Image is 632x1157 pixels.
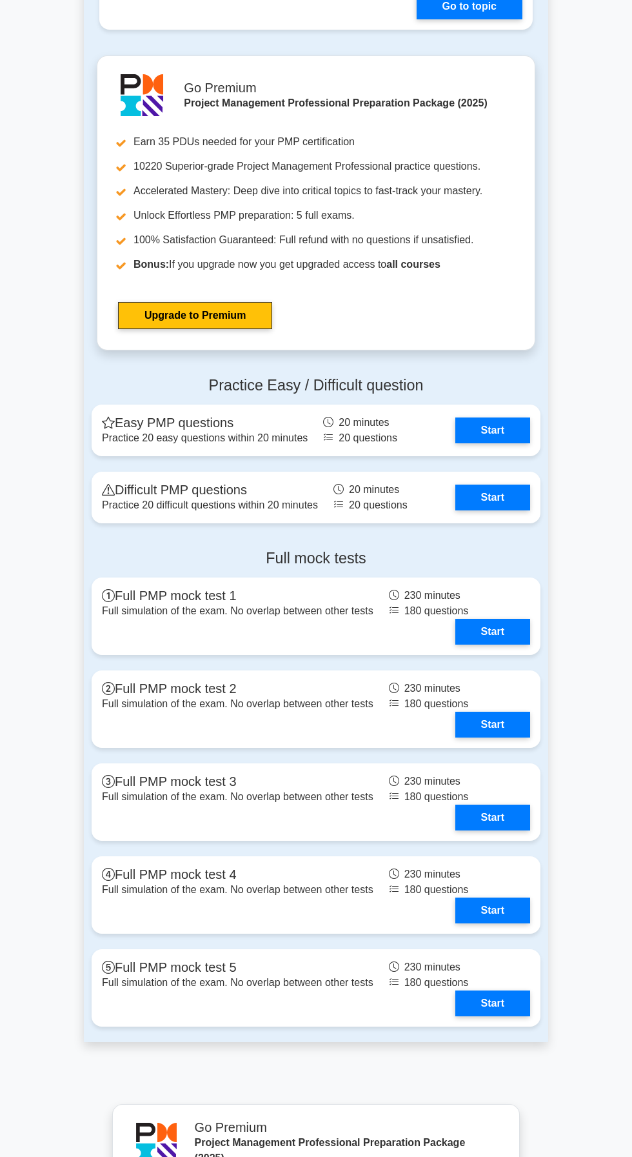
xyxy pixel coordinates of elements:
[455,712,530,738] a: Start
[455,898,530,923] a: Start
[455,418,530,443] a: Start
[92,376,540,394] h4: Practice Easy / Difficult question
[455,485,530,510] a: Start
[455,991,530,1016] a: Start
[118,302,272,329] a: Upgrade to Premium
[92,549,540,567] h4: Full mock tests
[455,619,530,645] a: Start
[455,805,530,830] a: Start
